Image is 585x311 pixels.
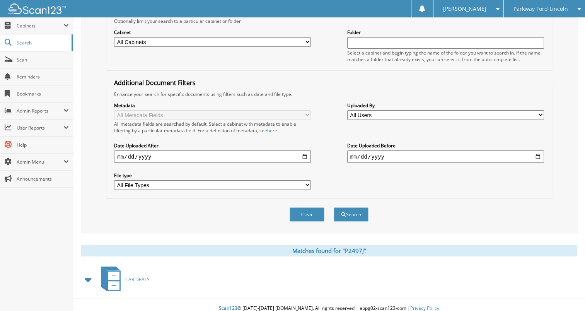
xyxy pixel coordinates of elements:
input: end [347,150,544,163]
label: Metadata [114,102,311,109]
iframe: Chat Widget [546,274,585,311]
span: Parkway Ford Lincoln [513,7,568,11]
div: Matches found for "P2497J" [81,245,577,256]
span: [PERSON_NAME] [443,7,486,11]
label: Date Uploaded Before [347,142,544,149]
span: User Reports [17,125,63,131]
div: Select a cabinet and begin typing the name of the folder you want to search in. If the name match... [347,50,544,63]
div: Enhance your search for specific documents using filters such as date and file type. [110,91,548,97]
span: CAR DEALS [125,276,150,283]
span: Bookmarks [17,91,69,97]
span: Reminders [17,73,69,80]
span: Search [17,39,68,46]
button: Search [334,207,368,222]
span: Scan [17,56,69,63]
a: here [267,127,277,134]
a: CAR DEALS [96,264,150,295]
span: Cabinets [17,22,63,29]
button: Clear [290,207,324,222]
span: Admin Menu [17,159,63,165]
label: Folder [347,29,544,36]
label: Cabinet [114,29,311,36]
input: start [114,150,311,163]
div: All metadata fields are searched by default. Select a cabinet with metadata to enable filtering b... [114,121,311,134]
span: Help [17,142,69,148]
div: Optionally limit your search to a particular cabinet or folder [110,18,548,24]
legend: Additional Document Filters [110,79,200,87]
span: Admin Reports [17,108,63,114]
label: Date Uploaded After [114,142,311,149]
label: File type [114,172,311,179]
label: Uploaded By [347,102,544,109]
span: Announcements [17,176,69,182]
img: scan123-logo-white.svg [8,3,66,14]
